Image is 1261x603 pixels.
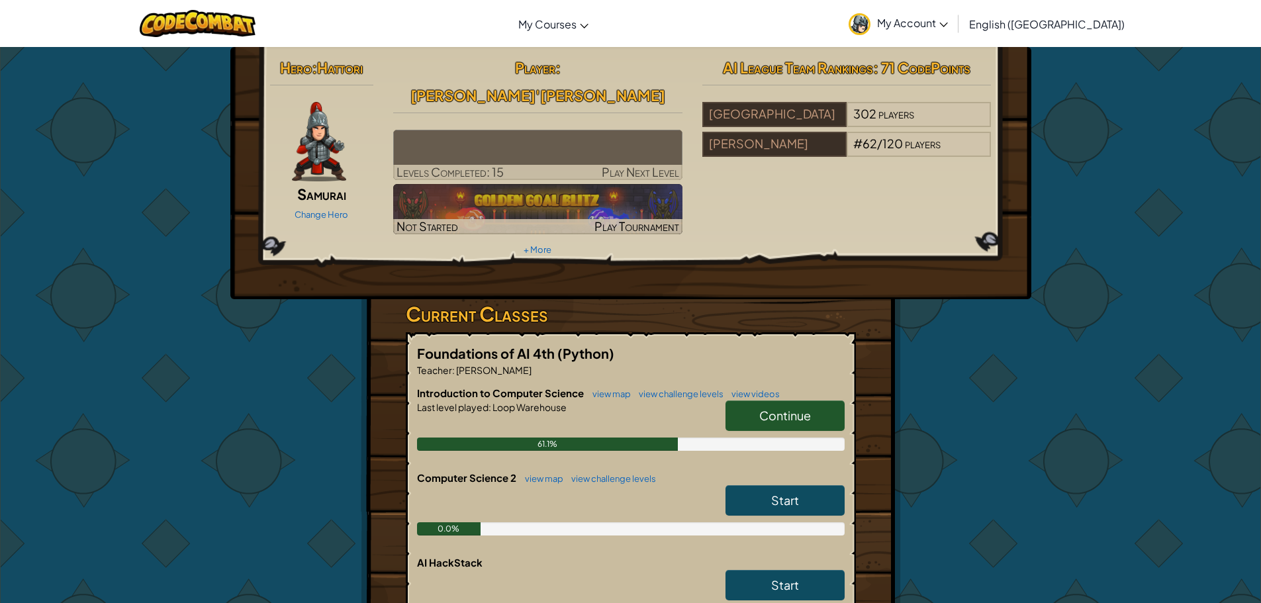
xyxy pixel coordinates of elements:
[863,136,877,151] span: 62
[771,492,799,508] span: Start
[853,136,863,151] span: #
[557,345,614,361] span: (Python)
[417,364,452,376] span: Teacher
[455,364,532,376] span: [PERSON_NAME]
[518,17,577,31] span: My Courses
[292,102,346,181] img: samurai.pose.png
[397,164,504,179] span: Levels Completed: 15
[877,16,948,30] span: My Account
[602,164,679,179] span: Play Next Level
[317,58,363,77] span: Hattori
[632,389,724,399] a: view challenge levels
[417,401,489,413] span: Last level played
[397,218,458,234] span: Not Started
[842,3,955,44] a: My Account
[702,132,847,157] div: [PERSON_NAME]
[594,218,679,234] span: Play Tournament
[878,106,914,121] span: players
[489,401,491,413] span: :
[702,144,992,160] a: [PERSON_NAME]#62/120players
[849,13,870,35] img: avatar
[406,299,856,329] h3: Current Classes
[725,389,780,399] a: view videos
[518,473,563,484] a: view map
[873,58,970,77] span: : 71 CodePoints
[771,577,799,592] span: Start
[702,102,847,127] div: [GEOGRAPHIC_DATA]
[565,473,656,484] a: view challenge levels
[417,522,481,535] div: 0.0%
[140,10,256,37] img: CodeCombat logo
[702,115,992,130] a: [GEOGRAPHIC_DATA]302players
[586,389,631,399] a: view map
[393,184,682,234] a: Not StartedPlay Tournament
[410,86,665,105] span: [PERSON_NAME]'[PERSON_NAME]
[853,106,876,121] span: 302
[515,58,555,77] span: Player
[969,17,1125,31] span: English ([GEOGRAPHIC_DATA])
[417,387,586,399] span: Introduction to Computer Science
[555,58,561,77] span: :
[725,570,845,600] a: Start
[491,401,567,413] span: Loop Warehouse
[524,244,551,255] a: + More
[295,209,348,220] a: Change Hero
[312,58,317,77] span: :
[882,136,903,151] span: 120
[452,364,455,376] span: :
[297,185,346,203] span: Samurai
[417,438,678,451] div: 61.1%
[393,130,682,180] a: Play Next Level
[877,136,882,151] span: /
[280,58,312,77] span: Hero
[905,136,941,151] span: players
[723,58,873,77] span: AI League Team Rankings
[962,6,1131,42] a: English ([GEOGRAPHIC_DATA])
[759,408,811,423] span: Continue
[417,556,483,569] span: AI HackStack
[512,6,595,42] a: My Courses
[393,184,682,234] img: Golden Goal
[417,345,557,361] span: Foundations of AI 4th
[417,471,518,484] span: Computer Science 2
